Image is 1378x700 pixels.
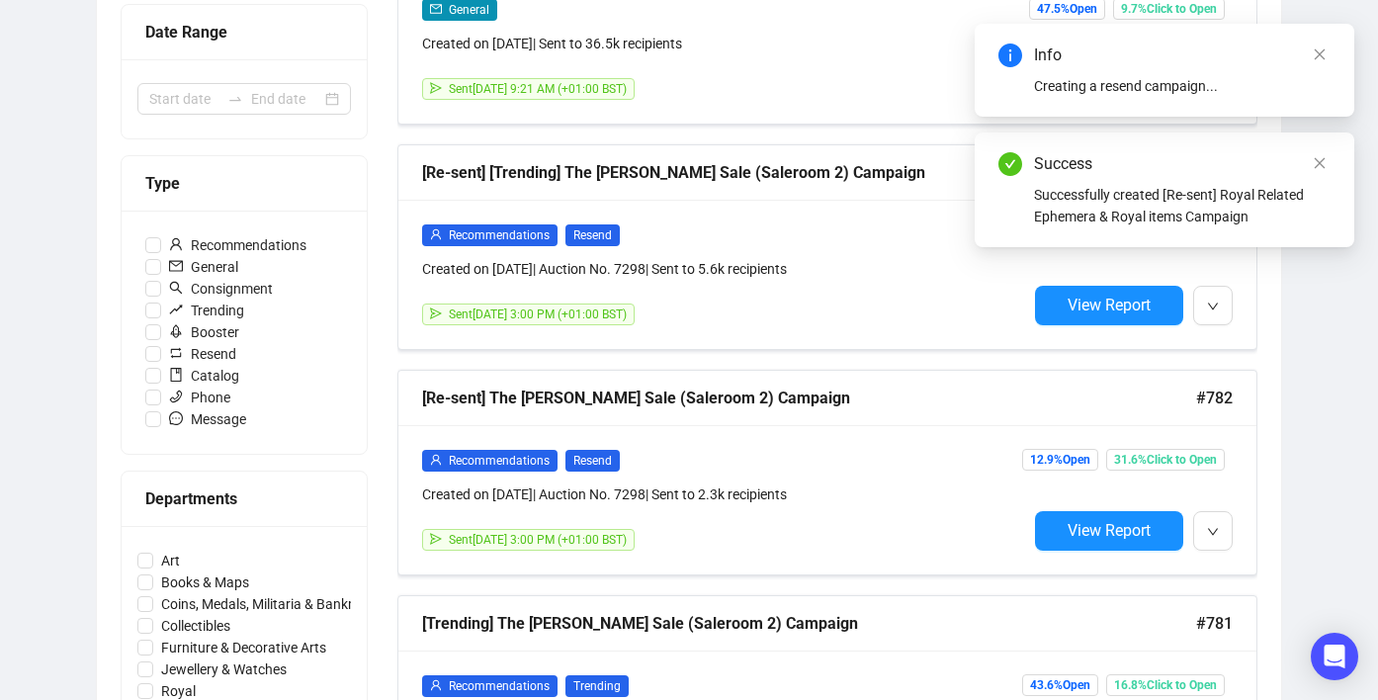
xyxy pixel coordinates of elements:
span: 16.8% Click to Open [1106,674,1225,696]
span: Sent [DATE] 3:00 PM (+01:00 BST) [449,533,627,547]
span: 31.6% Click to Open [1106,449,1225,471]
span: Resend [565,450,620,472]
span: send [430,82,442,94]
span: down [1207,526,1219,538]
a: [Re-sent] The [PERSON_NAME] Sale (Saleroom 2) Campaign#782userRecommendationsResendCreated on [DA... [397,370,1257,575]
button: View Report [1035,511,1183,551]
span: rocket [169,324,183,338]
span: View Report [1068,296,1151,314]
span: mail [169,259,183,273]
span: check-circle [998,152,1022,176]
span: Books & Maps [153,571,257,593]
span: mail [430,3,442,15]
div: Successfully created [Re-sent] Royal Related Ephemera & Royal items Campaign [1034,184,1331,227]
span: Sent [DATE] 3:00 PM (+01:00 BST) [449,307,627,321]
span: Catalog [161,365,247,387]
span: book [169,368,183,382]
div: [Re-sent] The [PERSON_NAME] Sale (Saleroom 2) Campaign [422,386,1196,410]
div: Created on [DATE] | Auction No. 7298 | Sent to 5.6k recipients [422,258,1027,280]
div: Created on [DATE] | Auction No. 7298 | Sent to 2.3k recipients [422,483,1027,505]
span: Recommendations [449,679,550,693]
span: search [169,281,183,295]
span: Coins, Medals, Militaria & Banknotes [153,593,390,615]
span: Recommendations [449,454,550,468]
span: Recommendations [161,234,314,256]
span: retweet [169,346,183,360]
span: Recommendations [449,228,550,242]
a: Close [1309,152,1331,174]
span: Jewellery & Watches [153,658,295,680]
span: swap-right [227,91,243,107]
span: Sent [DATE] 9:21 AM (+01:00 BST) [449,82,627,96]
span: rise [169,303,183,316]
span: to [227,91,243,107]
div: Success [1034,152,1331,176]
span: message [169,411,183,425]
span: Phone [161,387,238,408]
span: Trending [565,675,629,697]
div: Departments [145,486,343,511]
div: Date Range [145,20,343,44]
div: Created on [DATE] | Sent to 36.5k recipients [422,33,1027,54]
span: Resend [161,343,244,365]
span: View Report [1068,521,1151,540]
span: Booster [161,321,247,343]
button: View Report [1035,286,1183,325]
span: user [430,679,442,691]
div: [Trending] The [PERSON_NAME] Sale (Saleroom 2) Campaign [422,611,1196,636]
input: Start date [149,88,219,110]
span: General [161,256,246,278]
span: send [430,307,442,319]
span: Consignment [161,278,281,300]
span: Resend [565,224,620,246]
span: #781 [1196,611,1233,636]
a: [Re-sent] [Trending] The [PERSON_NAME] Sale (Saleroom 2) Campaign#783userRecommendationsResendCre... [397,144,1257,350]
span: send [430,533,442,545]
div: [Re-sent] [Trending] The [PERSON_NAME] Sale (Saleroom 2) Campaign [422,160,1196,185]
span: Collectibles [153,615,238,637]
span: user [430,454,442,466]
span: user [430,228,442,240]
span: General [449,3,489,17]
span: down [1207,301,1219,312]
span: #782 [1196,386,1233,410]
span: 12.9% Open [1022,449,1098,471]
input: End date [251,88,321,110]
span: Art [153,550,188,571]
span: 43.6% Open [1022,674,1098,696]
span: Furniture & Decorative Arts [153,637,334,658]
span: Message [161,408,254,430]
span: Trending [161,300,252,321]
span: phone [169,390,183,403]
span: close [1313,156,1327,170]
div: Type [145,171,343,196]
span: user [169,237,183,251]
div: Open Intercom Messenger [1311,633,1358,680]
